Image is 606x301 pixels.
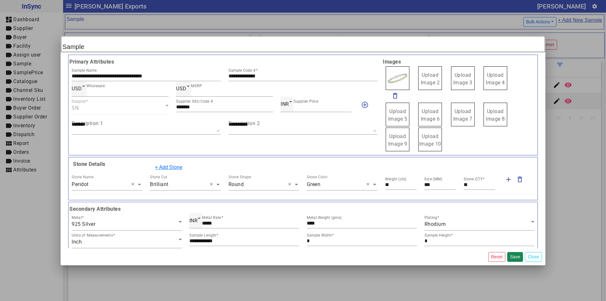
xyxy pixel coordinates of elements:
[68,205,538,213] b: Secondary Attributes
[388,108,407,122] span: Upload Image 5
[72,239,82,245] span: Inch
[72,161,105,167] b: Stone Details
[421,108,440,122] span: Upload Image 6
[151,161,186,173] button: + Add Stone
[72,221,95,227] span: 925 Silver
[421,72,440,86] span: Upload Image 2
[72,99,86,104] mat-label: Supplier
[464,177,483,181] mat-label: Stone QTY
[72,233,113,238] mat-label: Units of Measurements
[419,133,441,147] span: Upload Image 10
[525,252,542,262] button: Close
[202,215,221,220] mat-label: Metal Rate
[131,181,137,188] span: Clear all
[486,108,505,122] span: Upload Image 8
[424,177,443,181] mat-label: Size (MM)
[189,233,216,238] mat-label: Sample Length
[486,72,505,86] span: Upload Image 4
[385,177,407,181] mat-label: Weight (cts)
[425,233,451,238] mat-label: Sample Height
[176,86,187,92] span: USD
[189,218,198,224] span: INR
[453,72,472,86] span: Upload Image 3
[488,252,506,262] button: Reset
[72,120,103,126] mat-label: Description 1
[68,58,381,66] b: Primary Attributes
[191,84,202,88] mat-label: MSRP
[307,215,342,220] mat-label: Metal Weight (gms)
[425,215,437,220] mat-label: Plating
[176,99,213,104] mat-label: Supplier SKU Code #
[150,174,167,180] div: Stone Cut
[361,101,369,109] mat-icon: add_circle_outline
[72,68,97,73] mat-label: Sample Name
[86,84,105,88] mat-label: Wholesale
[72,86,82,92] span: USD
[72,174,93,180] div: Stone Name
[72,215,82,220] mat-label: Metal
[281,101,289,107] span: INR
[381,58,538,66] b: Images
[229,174,251,180] div: Stone Shape
[61,36,545,52] h2: Sample
[307,174,328,180] div: Stone Color
[294,99,318,104] mat-label: Supplier Price
[453,108,472,122] span: Upload Image 7
[210,181,215,188] span: Clear all
[386,66,409,90] img: 48eb9716-6d7b-4049-8e22-2eddd28c43d4
[516,176,524,183] mat-icon: delete_outline
[505,176,512,183] mat-icon: add
[388,133,407,147] span: Upload Image 9
[391,92,399,99] mat-icon: delete_outline
[229,120,260,126] mat-label: Description 2
[425,221,446,227] span: Rhodium
[288,181,294,188] span: Clear all
[507,252,523,262] button: Save
[229,68,256,73] mat-label: Sample Code #
[366,181,372,188] span: Clear all
[307,233,332,238] mat-label: Sample Width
